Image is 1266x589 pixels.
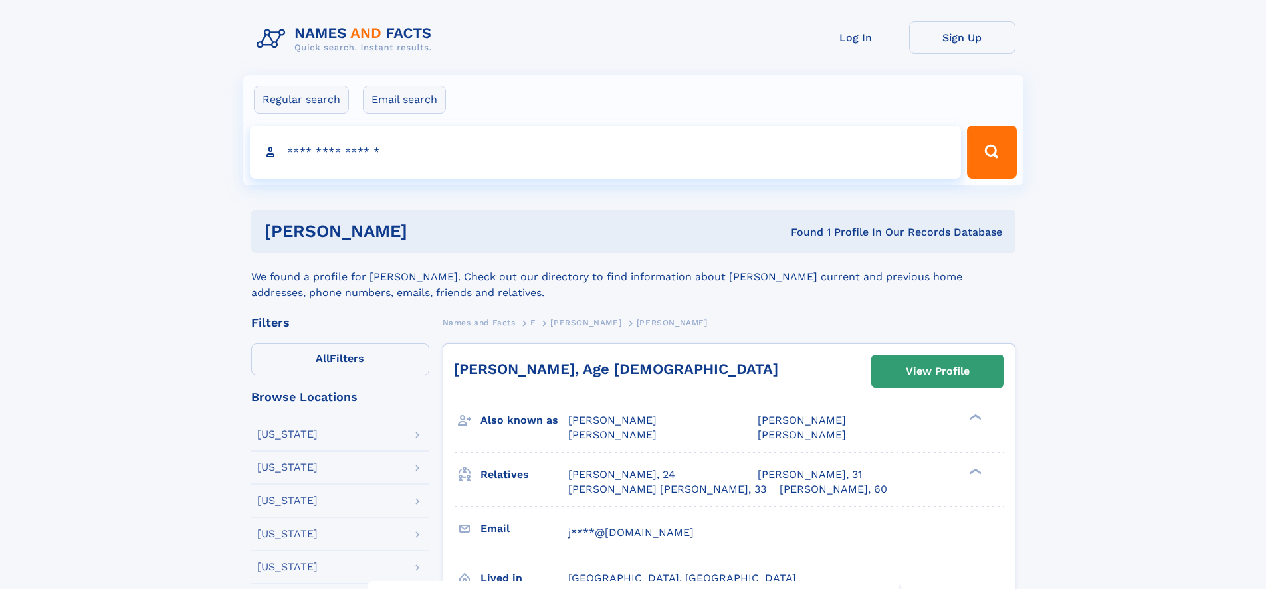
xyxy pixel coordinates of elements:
[363,86,446,114] label: Email search
[480,463,568,486] h3: Relatives
[967,126,1016,179] button: Search Button
[758,414,846,426] span: [PERSON_NAME]
[568,482,766,497] a: [PERSON_NAME] [PERSON_NAME], 33
[599,225,1002,240] div: Found 1 Profile In Our Records Database
[316,352,330,365] span: All
[966,467,982,475] div: ❯
[530,318,536,327] span: F
[758,428,846,441] span: [PERSON_NAME]
[758,467,862,482] a: [PERSON_NAME], 31
[872,355,1003,387] a: View Profile
[264,223,599,240] h1: [PERSON_NAME]
[906,356,970,386] div: View Profile
[443,314,516,331] a: Names and Facts
[251,317,429,329] div: Filters
[550,318,621,327] span: [PERSON_NAME]
[803,21,909,54] a: Log In
[257,429,318,440] div: [US_STATE]
[251,253,1015,301] div: We found a profile for [PERSON_NAME]. Check out our directory to find information about [PERSON_N...
[250,126,962,179] input: search input
[550,314,621,331] a: [PERSON_NAME]
[257,562,318,572] div: [US_STATE]
[480,517,568,540] h3: Email
[257,495,318,506] div: [US_STATE]
[251,343,429,375] label: Filters
[568,572,796,584] span: [GEOGRAPHIC_DATA], [GEOGRAPHIC_DATA]
[251,21,443,57] img: Logo Names and Facts
[966,413,982,422] div: ❯
[480,409,568,432] h3: Also known as
[568,428,657,441] span: [PERSON_NAME]
[454,361,778,377] a: [PERSON_NAME], Age [DEMOGRAPHIC_DATA]
[637,318,708,327] span: [PERSON_NAME]
[257,529,318,539] div: [US_STATE]
[909,21,1015,54] a: Sign Up
[254,86,349,114] label: Regular search
[251,391,429,403] div: Browse Locations
[568,467,675,482] a: [PERSON_NAME], 24
[530,314,536,331] a: F
[568,414,657,426] span: [PERSON_NAME]
[257,462,318,473] div: [US_STATE]
[780,482,887,497] a: [PERSON_NAME], 60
